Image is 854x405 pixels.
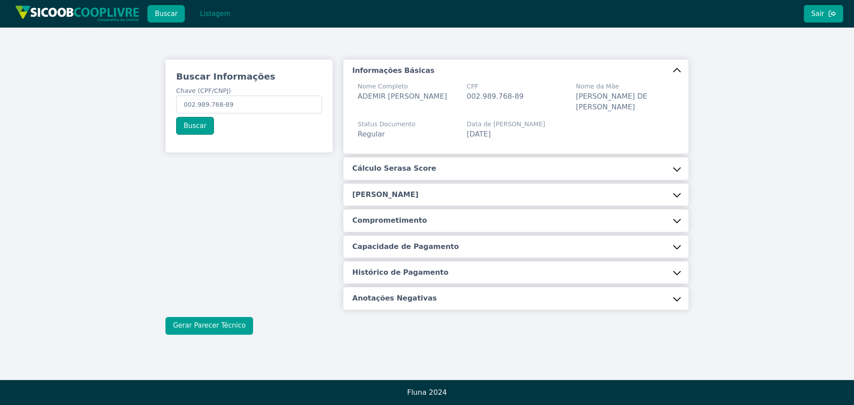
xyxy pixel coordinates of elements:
button: Capacidade de Pagamento [343,236,689,258]
span: Nome da Mãe [576,82,674,91]
span: CPF [467,82,524,91]
h5: [PERSON_NAME] [352,190,419,200]
span: Chave (CPF/CNPJ) [176,87,231,94]
img: img/sicoob_cooplivre.png [15,5,140,22]
h5: Histórico de Pagamento [352,268,448,277]
button: Buscar [176,117,214,135]
span: Nome Completo [358,82,447,91]
button: Histórico de Pagamento [343,261,689,284]
button: Anotações Negativas [343,287,689,309]
h5: Anotações Negativas [352,293,437,303]
span: Regular [358,130,385,138]
span: ADEMIR [PERSON_NAME] [358,92,447,100]
input: Chave (CPF/CNPJ) [176,96,322,113]
span: Fluna 2024 [407,388,447,397]
button: Gerar Parecer Técnico [165,317,253,335]
button: Sair [804,5,843,23]
button: Comprometimento [343,209,689,232]
span: Status Documento [358,120,415,129]
span: [PERSON_NAME] DE [PERSON_NAME] [576,92,647,111]
button: Cálculo Serasa Score [343,157,689,180]
button: Listagem [192,5,238,23]
span: [DATE] [467,130,491,138]
h5: Informações Básicas [352,66,435,76]
h5: Capacidade de Pagamento [352,242,459,252]
button: [PERSON_NAME] [343,184,689,206]
h5: Cálculo Serasa Score [352,164,436,173]
h5: Comprometimento [352,216,427,225]
h3: Buscar Informações [176,70,322,83]
span: 002.989.768-89 [467,92,524,100]
span: Data de [PERSON_NAME] [467,120,545,129]
button: Informações Básicas [343,60,689,82]
button: Buscar [147,5,185,23]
